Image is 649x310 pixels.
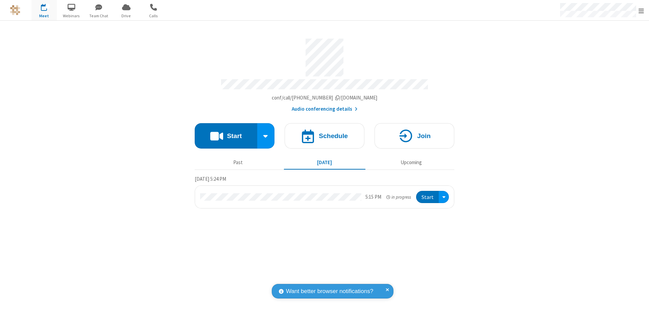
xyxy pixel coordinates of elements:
[272,94,378,101] span: Copy my meeting room link
[10,5,20,15] img: QA Selenium DO NOT DELETE OR CHANGE
[141,13,166,19] span: Calls
[292,105,358,113] button: Audio conferencing details
[365,193,381,201] div: 5:15 PM
[386,194,411,200] em: in progress
[195,34,454,113] section: Account details
[227,133,242,139] h4: Start
[197,156,279,169] button: Past
[285,123,364,149] button: Schedule
[195,175,454,209] section: Today's Meetings
[272,94,378,102] button: Copy my meeting room linkCopy my meeting room link
[284,156,365,169] button: [DATE]
[59,13,84,19] span: Webinars
[86,13,112,19] span: Team Chat
[416,191,439,203] button: Start
[31,13,57,19] span: Meet
[114,13,139,19] span: Drive
[439,191,449,203] div: Open menu
[319,133,348,139] h4: Schedule
[632,292,644,305] iframe: Chat
[375,123,454,149] button: Join
[195,176,226,182] span: [DATE] 5:24 PM
[195,123,257,149] button: Start
[286,287,373,296] span: Want better browser notifications?
[417,133,431,139] h4: Join
[370,156,452,169] button: Upcoming
[257,123,275,149] div: Start conference options
[46,4,50,9] div: 1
